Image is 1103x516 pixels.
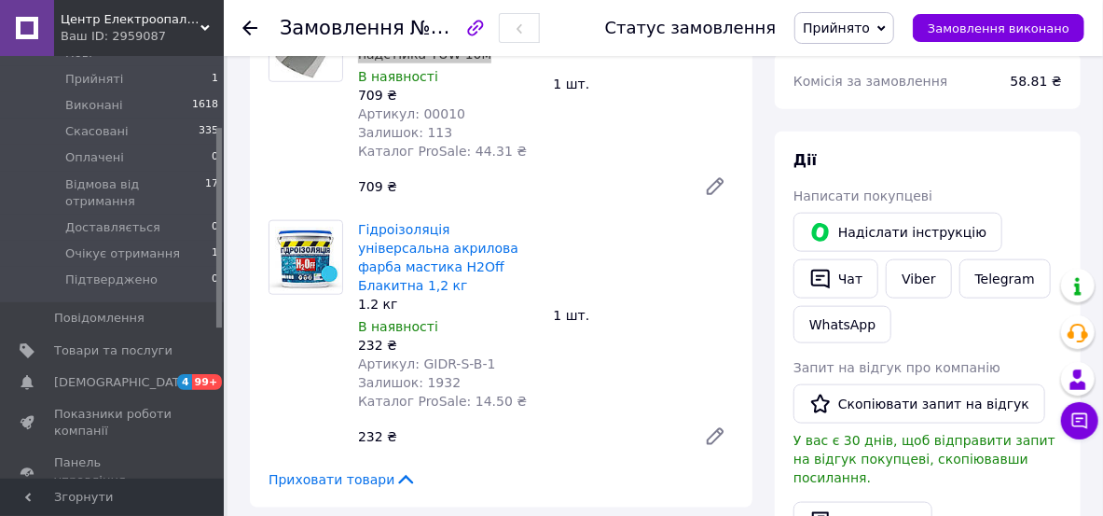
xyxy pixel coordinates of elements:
[54,310,145,327] span: Повідомлення
[886,259,951,299] a: Viber
[61,28,224,45] div: Ваш ID: 2959087
[793,306,891,343] a: WhatsApp
[696,418,734,455] a: Редагувати
[65,245,180,262] span: Очікує отримання
[358,125,452,140] span: Залишок: 113
[65,219,160,236] span: Доставляється
[54,342,172,359] span: Товари та послуги
[913,14,1084,42] button: Замовлення виконано
[65,149,124,166] span: Оплачені
[54,406,172,439] span: Показники роботи компанії
[793,433,1055,485] span: У вас є 30 днів, щоб відправити запит на відгук покупцеві, скопіювавши посилання.
[605,19,777,37] div: Статус замовлення
[793,74,948,89] span: Комісія за замовлення
[358,394,527,409] span: Каталог ProSale: 14.50 ₴
[546,71,742,97] div: 1 шт.
[269,221,342,294] img: Гідроізоляція універсальна акрилова фарба мастика H2Off Блакитна 1,2 кг
[54,454,172,488] span: Панель управління
[61,11,200,28] span: Центр Електроопалення
[212,219,218,236] span: 0
[1061,402,1098,439] button: Чат з покупцем
[410,16,543,39] span: №356907445
[358,144,527,159] span: Каталог ProSale: 44.31 ₴
[358,69,438,84] span: В наявності
[212,245,218,262] span: 1
[358,295,539,314] div: 1.2 кг
[793,213,1002,252] button: Надіслати інструкцію
[696,168,734,205] a: Редагувати
[803,21,870,35] span: Прийнято
[212,272,218,288] span: 0
[793,259,878,299] button: Чат
[793,360,1000,375] span: Запит на відгук про компанію
[269,470,417,489] span: Приховати товари
[242,19,257,37] div: Повернутися назад
[358,222,518,293] a: Гідроізоляція універсальна акрилова фарба мастика H2Off Блакитна 1,2 кг
[212,149,218,166] span: 0
[65,97,123,114] span: Виконані
[351,424,689,450] div: 232 ₴
[928,21,1069,35] span: Замовлення виконано
[65,123,129,140] span: Скасовані
[177,374,192,390] span: 4
[192,97,218,114] span: 1618
[358,336,539,355] div: 232 ₴
[793,384,1045,424] button: Скопіювати запит на відгук
[358,356,496,371] span: Артикул: GIDR-S-B-1
[793,188,932,203] span: Написати покупцеві
[65,176,205,210] span: Відмова від отримання
[546,302,742,328] div: 1 шт.
[54,374,192,391] span: [DEMOGRAPHIC_DATA]
[280,17,405,39] span: Замовлення
[212,71,218,88] span: 1
[65,71,123,88] span: Прийняті
[65,272,158,288] span: Підтверджено
[358,375,461,390] span: Залишок: 1932
[351,174,689,200] div: 709 ₴
[793,151,817,169] span: Дії
[199,123,218,140] span: 335
[358,106,465,121] span: Артикул: 00010
[959,259,1051,299] a: Telegram
[358,86,539,105] div: 709 ₴
[358,319,438,334] span: В наявності
[192,374,223,390] span: 99+
[205,176,218,210] span: 17
[1011,74,1062,89] span: 58.81 ₴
